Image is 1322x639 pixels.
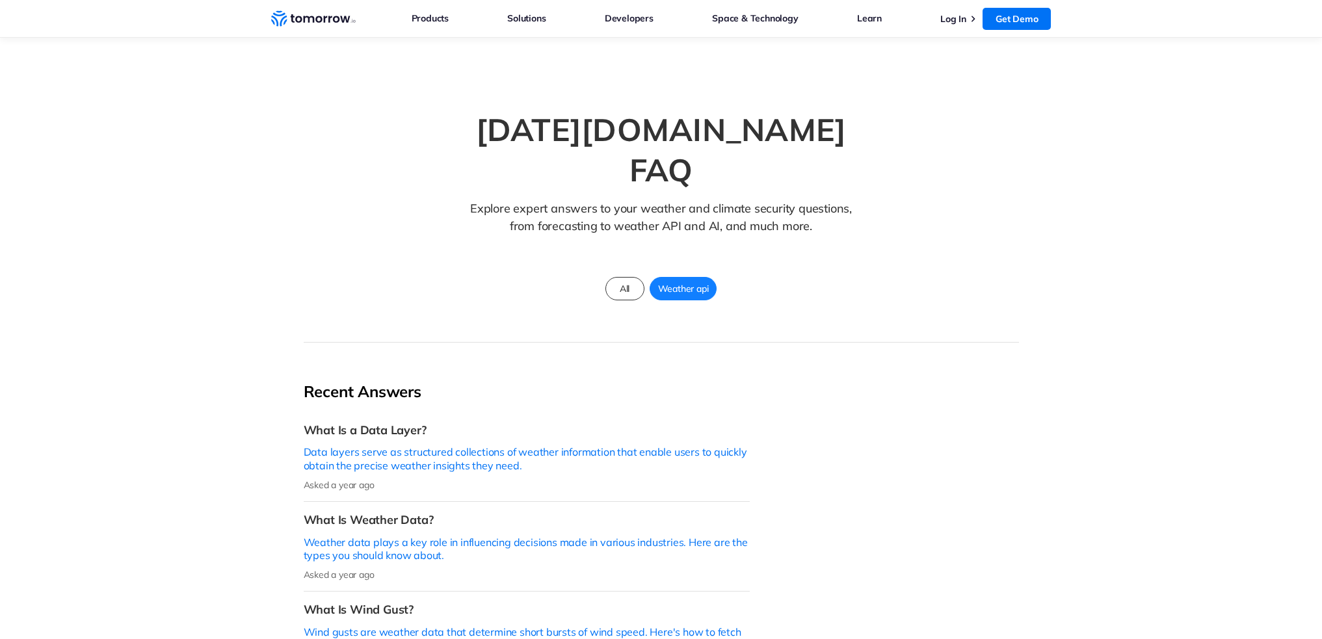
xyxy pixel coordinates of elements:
[304,536,750,563] p: Weather data plays a key role in influencing decisions made in various industries. Here are the t...
[605,277,644,300] a: All
[304,479,750,491] p: Asked a year ago
[612,280,637,297] span: All
[507,10,546,27] a: Solutions
[650,277,717,300] a: Weather api
[304,445,750,473] p: Data layers serve as structured collections of weather information that enable users to quickly o...
[304,502,750,592] a: What Is Weather Data?Weather data plays a key role in influencing decisions made in various indus...
[271,9,356,29] a: Home link
[304,569,750,580] p: Asked a year ago
[304,602,750,617] h3: What Is Wind Gust?
[304,382,750,402] h2: Recent Answers
[712,10,798,27] a: Space & Technology
[940,13,966,25] a: Log In
[983,8,1051,30] a: Get Demo
[464,200,858,255] p: Explore expert answers to your weather and climate security questions, from forecasting to weathe...
[304,412,750,502] a: What Is a Data Layer?Data layers serve as structured collections of weather information that enab...
[605,10,654,27] a: Developers
[304,423,750,437] h3: What Is a Data Layer?
[440,109,882,190] h1: [DATE][DOMAIN_NAME] FAQ
[304,512,750,527] h3: What Is Weather Data?
[650,280,717,297] span: Weather api
[857,10,882,27] a: Learn
[412,10,449,27] a: Products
